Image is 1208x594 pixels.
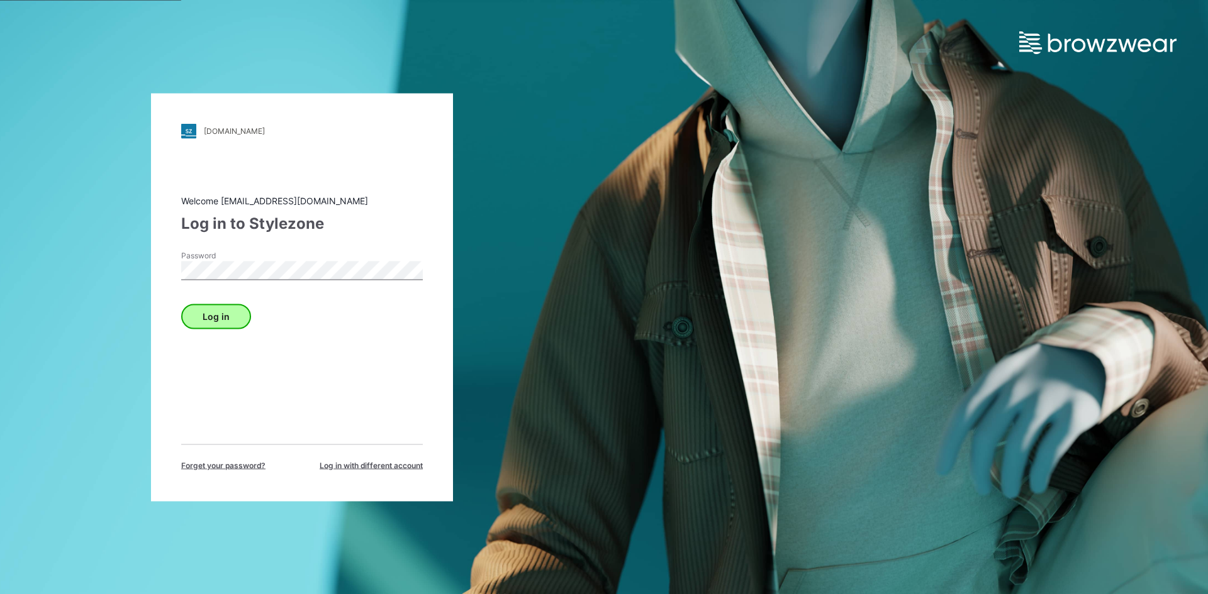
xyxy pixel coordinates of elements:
span: Forget your password? [181,459,266,471]
label: Password [181,250,269,261]
button: Log in [181,304,251,329]
div: [DOMAIN_NAME] [204,126,265,136]
span: Log in with different account [320,459,423,471]
img: browzwear-logo.e42bd6dac1945053ebaf764b6aa21510.svg [1019,31,1177,54]
img: stylezone-logo.562084cfcfab977791bfbf7441f1a819.svg [181,123,196,138]
div: Log in to Stylezone [181,212,423,234]
div: Welcome [EMAIL_ADDRESS][DOMAIN_NAME] [181,194,423,207]
a: [DOMAIN_NAME] [181,123,423,138]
